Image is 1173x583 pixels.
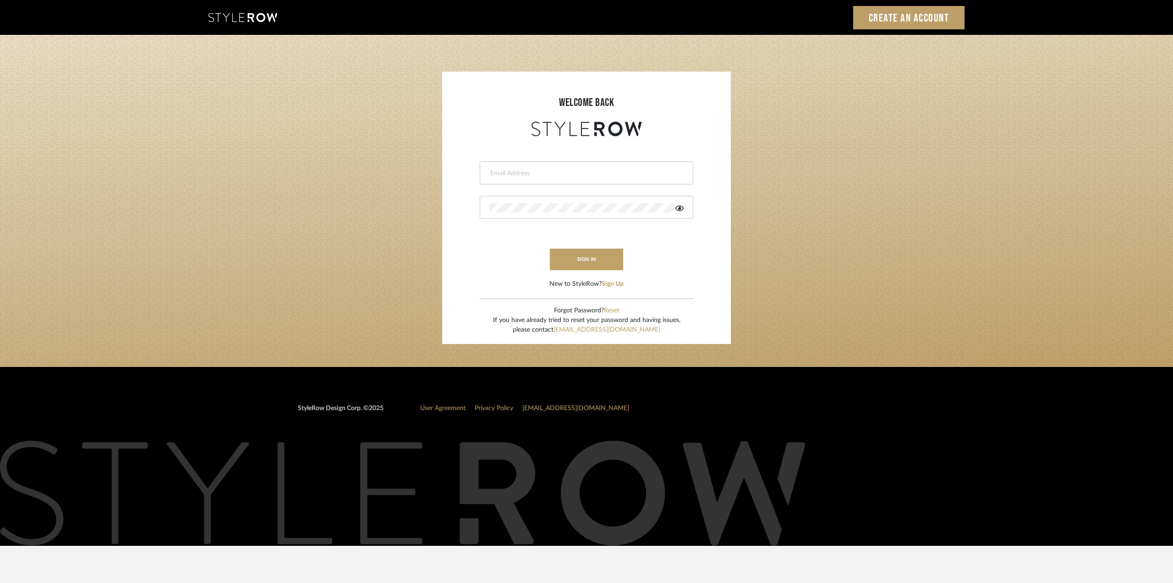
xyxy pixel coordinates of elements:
div: StyleRow Design Corp. ©2025 [298,404,384,421]
button: Sign Up [602,279,624,289]
a: Privacy Policy [475,405,513,411]
button: Reset [604,306,619,316]
a: Create an Account [853,6,965,29]
input: Email Address [489,169,681,178]
div: welcome back [451,94,722,111]
div: New to StyleRow? [549,279,624,289]
div: Forgot Password? [493,306,680,316]
a: User Agreement [420,405,466,411]
div: If you have already tried to reset your password and having issues, please contact [493,316,680,335]
a: [EMAIL_ADDRESS][DOMAIN_NAME] [554,327,660,333]
button: sign in [550,249,623,270]
a: [EMAIL_ADDRESS][DOMAIN_NAME] [522,405,629,411]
